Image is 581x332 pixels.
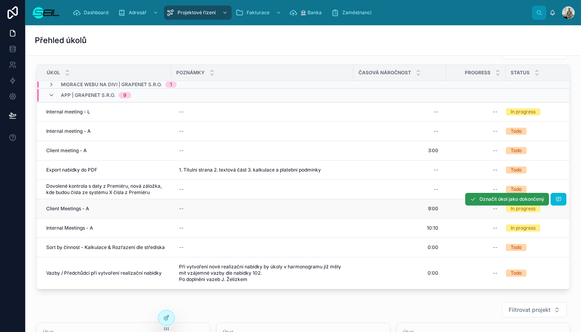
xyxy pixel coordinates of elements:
div: In progress [511,108,536,115]
div: -- [493,244,498,251]
a: Projektové řízení [164,6,232,20]
img: App logo [32,6,60,19]
a: 0:00 [358,241,441,254]
a: Při vytvoření nové realizační nabídky by úkoly v harmonogramu již měly mít vzájemné vazby dle nab... [176,260,349,286]
div: -- [493,109,498,115]
button: Select Button [502,302,567,317]
span: Projektové řízení [177,9,216,16]
span: Zaměstnanci [342,9,372,16]
a: -- [451,267,501,279]
span: Adresář [129,9,147,16]
a: Todo [506,166,572,174]
div: 9 [123,92,126,98]
a: Adresář [115,6,162,20]
button: Označit úkol jako dokončený [465,193,549,206]
a: Fakturace [233,6,285,20]
a: -- [176,241,349,254]
span: 0:00 [428,270,438,276]
span: Při vytvoření nové realizační nabídky by úkoly v harmonogramu již měly mít vzájemné vazby dle nab... [179,264,345,283]
span: Client Meetings - A [46,206,89,212]
span: Internal meeting - L [46,109,90,115]
a: -- [451,183,501,196]
div: -- [179,206,184,212]
a: Todo [506,186,572,193]
div: In progress [511,205,536,212]
span: Internal Meetings - A [46,225,93,231]
span: Poznámky [176,70,205,76]
div: -- [179,147,184,154]
a: 9:00 [358,202,441,215]
a: -- [451,106,501,118]
a: Vazby / Předchůdci při vytvoření realizační nabídky [46,270,166,276]
div: 1 [170,81,172,88]
span: Sort by činnost - Kalkulace & Rozřazení dle střediska [46,244,165,251]
div: In progress [511,224,536,232]
span: Migrace webu na Divi | GrapeNet s.r.o. [61,81,162,88]
a: -- [358,125,441,138]
span: Client meeting - A [46,147,87,154]
div: -- [434,128,438,134]
a: -- [358,106,441,118]
span: Vazby / Předchůdci při vytvoření realizační nabídky [46,270,162,276]
div: -- [493,225,498,231]
span: 🏦 Banka [300,9,322,16]
a: Dashboard [70,6,114,20]
a: Todo [506,270,572,277]
span: 3:00 [428,147,438,154]
a: -- [176,183,349,196]
div: -- [493,270,498,276]
a: Internal meeting - A [46,128,166,134]
a: -- [176,222,349,234]
div: Todo [511,244,522,251]
div: -- [493,128,498,134]
div: Todo [511,270,522,277]
div: -- [179,109,184,115]
a: In progress [506,108,572,115]
a: 3:00 [358,144,441,157]
span: 1. Titulní strana 2. textová část 3. kalkulace a platební podmínky [179,167,321,173]
a: -- [451,222,501,234]
a: -- [358,183,441,196]
a: -- [451,202,501,215]
div: -- [179,244,184,251]
a: -- [176,202,349,215]
span: Označit úkol jako dokončený [479,196,544,202]
span: Filtrovat projekt [509,306,551,314]
a: Dovolené kontrola s daty z Premiéru, nová záložka, kde budou čísla ze systému X čísla z Premiéru [46,183,166,196]
span: 0:00 [428,244,438,251]
span: Časová náročnost [358,70,411,76]
a: 🏦 Banka [287,6,327,20]
span: Status [511,70,530,76]
a: -- [176,106,349,118]
a: In progress [506,224,572,232]
a: -- [451,125,501,138]
span: Internal meeting - A [46,128,91,134]
a: -- [451,241,501,254]
a: Sort by činnost - Kalkulace & Rozřazení dle střediska [46,244,166,251]
a: 1. Titulní strana 2. textová část 3. kalkulace a platební podmínky [176,164,349,176]
div: -- [493,186,498,192]
a: Zaměstnanci [329,6,377,20]
div: -- [493,167,498,173]
h1: Přehled úkolů [35,35,87,46]
div: -- [493,147,498,154]
span: Fakturace [247,9,270,16]
div: Todo [511,166,522,174]
div: -- [493,206,498,212]
a: Todo [506,128,572,135]
a: Client Meetings - A [46,206,166,212]
div: Todo [511,186,522,193]
div: -- [434,109,438,115]
a: -- [451,144,501,157]
span: Progress [465,70,490,76]
a: 10:10 [358,222,441,234]
span: Dashboard [84,9,108,16]
div: Todo [511,128,522,135]
span: App | GrapeNet s.r.o. [61,92,115,98]
a: Internal Meetings - A [46,225,166,231]
a: -- [451,164,501,176]
div: -- [179,128,184,134]
span: 9:00 [428,206,438,212]
div: -- [179,186,184,192]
